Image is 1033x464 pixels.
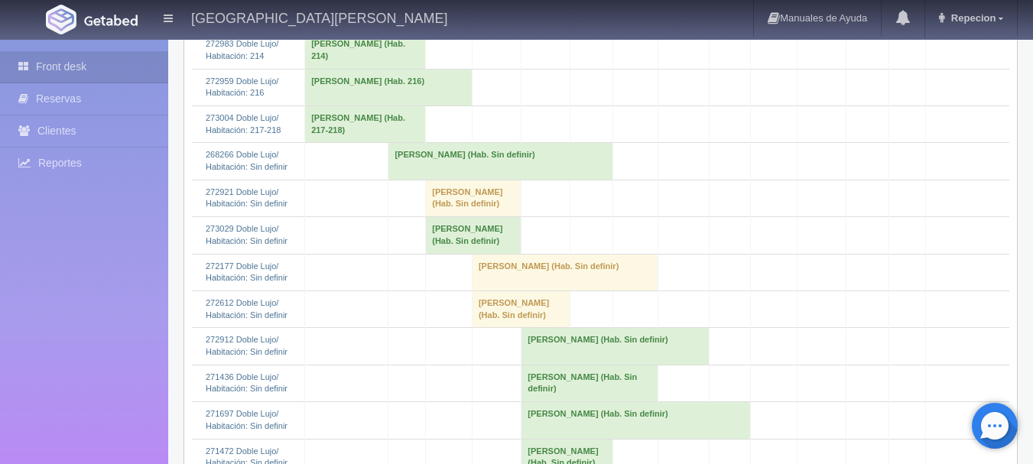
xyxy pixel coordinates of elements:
[472,290,570,327] td: [PERSON_NAME] (Hab. Sin definir)
[206,113,281,135] a: 273004 Doble Lujo/Habitación: 217-218
[521,328,710,365] td: [PERSON_NAME] (Hab. Sin definir)
[206,39,278,60] a: 272983 Doble Lujo/Habitación: 214
[472,254,658,290] td: [PERSON_NAME] (Hab. Sin definir)
[206,76,278,98] a: 272959 Doble Lujo/Habitación: 216
[84,15,138,26] img: Getabed
[305,32,426,69] td: [PERSON_NAME] (Hab. 214)
[521,365,658,401] td: [PERSON_NAME] (Hab. Sin definir)
[206,224,287,245] a: 273029 Doble Lujo/Habitación: Sin definir
[426,217,521,254] td: [PERSON_NAME] (Hab. Sin definir)
[46,5,76,34] img: Getabed
[305,69,473,105] td: [PERSON_NAME] (Hab. 216)
[206,409,287,430] a: 271697 Doble Lujo/Habitación: Sin definir
[426,180,521,216] td: [PERSON_NAME] (Hab. Sin definir)
[191,8,447,27] h4: [GEOGRAPHIC_DATA][PERSON_NAME]
[206,187,287,209] a: 272921 Doble Lujo/Habitación: Sin definir
[305,105,426,142] td: [PERSON_NAME] (Hab. 217-218)
[206,261,287,283] a: 272177 Doble Lujo/Habitación: Sin definir
[206,372,287,394] a: 271436 Doble Lujo/Habitación: Sin definir
[388,143,612,180] td: [PERSON_NAME] (Hab. Sin definir)
[206,335,287,356] a: 272912 Doble Lujo/Habitación: Sin definir
[206,298,287,320] a: 272612 Doble Lujo/Habitación: Sin definir
[206,150,287,171] a: 268266 Doble Lujo/Habitación: Sin definir
[521,402,751,439] td: [PERSON_NAME] (Hab. Sin definir)
[947,12,996,24] span: Repecion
